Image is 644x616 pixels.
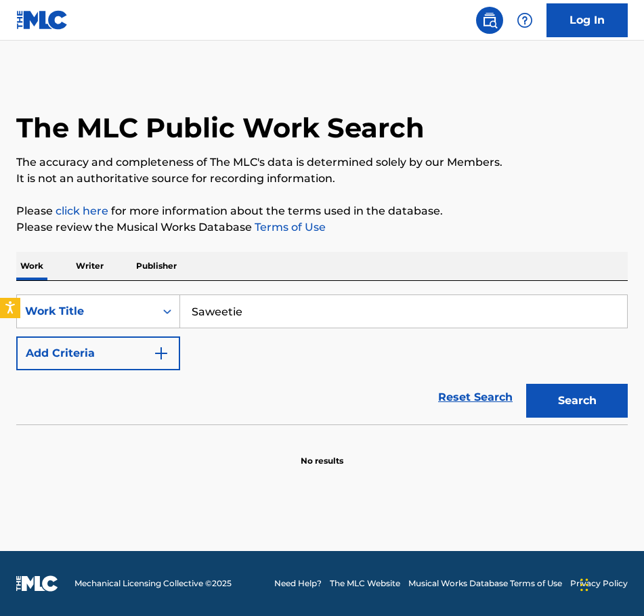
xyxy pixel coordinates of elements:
span: Mechanical Licensing Collective © 2025 [74,577,232,590]
a: Privacy Policy [570,577,628,590]
button: Add Criteria [16,336,180,370]
iframe: Chat Widget [576,551,644,616]
a: Reset Search [431,382,519,412]
a: Need Help? [274,577,322,590]
div: Help [511,7,538,34]
a: Terms of Use [252,221,326,234]
div: Drag [580,565,588,605]
p: Work [16,252,47,280]
p: No results [301,439,343,467]
img: help [517,12,533,28]
p: Please for more information about the terms used in the database. [16,203,628,219]
img: logo [16,575,58,592]
p: Writer [72,252,108,280]
div: Work Title [25,303,147,320]
form: Search Form [16,294,628,424]
img: 9d2ae6d4665cec9f34b9.svg [153,345,169,361]
h1: The MLC Public Work Search [16,111,425,145]
img: MLC Logo [16,10,68,30]
p: Please review the Musical Works Database [16,219,628,236]
p: The accuracy and completeness of The MLC's data is determined solely by our Members. [16,154,628,171]
a: Public Search [476,7,503,34]
p: Publisher [132,252,181,280]
a: Log In [546,3,628,37]
a: The MLC Website [330,577,400,590]
p: It is not an authoritative source for recording information. [16,171,628,187]
a: click here [56,204,108,217]
img: search [481,12,498,28]
a: Musical Works Database Terms of Use [408,577,562,590]
button: Search [526,384,628,418]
